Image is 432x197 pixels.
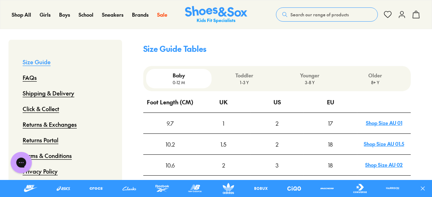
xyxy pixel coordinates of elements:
[220,92,228,112] div: UK
[304,134,357,154] div: 18
[132,11,149,18] a: Brands
[214,79,274,86] p: 1-3 Y
[102,11,123,18] a: Sneakers
[273,92,281,112] div: US
[185,6,247,23] img: SNS_Logo_Responsive.svg
[304,176,357,196] div: 18
[290,11,349,18] span: Search our range of products
[365,161,403,168] a: Shop Size AU 02
[251,176,304,196] div: 3
[7,149,35,176] iframe: Gorgias live chat messenger
[59,11,70,18] a: Boys
[40,11,51,18] a: Girls
[185,6,247,23] a: Shoes & Sox
[276,7,378,22] button: Search our range of products
[197,155,250,175] div: 2
[149,72,209,79] p: Baby
[23,54,51,70] a: Size Guide
[144,155,196,175] div: 10.6
[12,11,31,18] a: Shop All
[197,176,250,196] div: 2.5
[157,11,167,18] a: Sale
[79,11,93,18] a: School
[280,79,340,86] p: 3-8 Y
[304,113,357,133] div: 17
[280,72,340,79] p: Younger
[197,134,250,154] div: 1.5
[251,134,304,154] div: 2
[23,148,72,163] a: Terms & Conditions
[197,113,250,133] div: 1
[23,85,74,101] a: Shipping & Delivery
[144,176,196,196] div: 11
[23,70,37,85] a: FAQs
[143,43,411,55] h4: Size Guide Tables
[147,92,193,112] div: Foot Length (CM)
[23,116,77,132] a: Returns & Exchanges
[304,155,357,175] div: 18
[251,155,304,175] div: 3
[149,79,209,86] p: 0-12 M
[23,132,58,148] a: Returns Portal
[23,179,51,195] a: Contact Us
[366,119,402,126] a: Shop Size AU 01
[144,113,196,133] div: 9.7
[251,113,304,133] div: 2
[345,72,405,79] p: Older
[214,72,274,79] p: Toddler
[144,134,196,154] div: 10.2
[327,92,334,112] div: EU
[345,79,405,86] p: 8+ Y
[364,140,404,147] a: Shop Size AU 01.5
[23,163,58,179] a: Privacy Policy
[23,101,59,116] a: Click & Collect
